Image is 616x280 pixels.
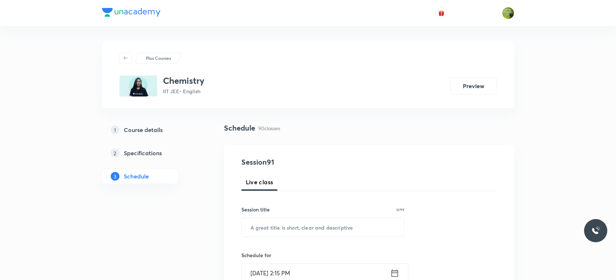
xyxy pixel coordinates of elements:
[111,125,119,134] p: 1
[241,251,405,259] h6: Schedule for
[163,75,204,86] h3: Chemistry
[242,218,404,236] input: A great title is short, clear and descriptive
[396,208,404,211] p: 0/99
[258,124,280,132] p: 90 classes
[111,149,119,157] p: 2
[502,7,514,19] img: Gaurav Uppal
[246,178,273,186] span: Live class
[111,172,119,181] p: 3
[450,77,497,95] button: Preview
[591,226,600,235] img: ttu
[163,87,204,95] p: IIT JEE • English
[124,149,162,157] h5: Specifications
[124,125,163,134] h5: Course details
[119,75,157,96] img: 1DB25104-6C2E-468B-BF10-B08146C1DF65_plus.png
[102,8,160,17] img: Company Logo
[224,123,255,133] h4: Schedule
[241,157,374,168] h4: Session 91
[241,206,270,213] h6: Session title
[438,10,445,16] img: avatar
[102,123,201,137] a: 1Course details
[436,7,447,19] button: avatar
[124,172,149,181] h5: Schedule
[102,146,201,160] a: 2Specifications
[146,55,171,61] p: Plus Courses
[102,8,160,18] a: Company Logo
